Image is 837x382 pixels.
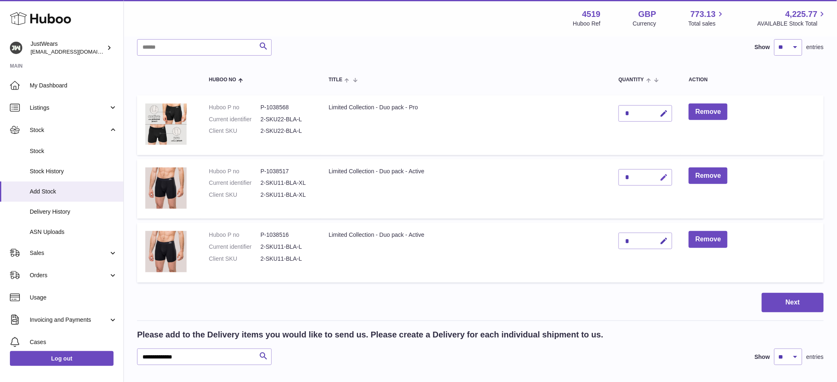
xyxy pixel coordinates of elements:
span: Cases [30,338,117,346]
span: Add Stock [30,188,117,196]
a: 4,225.77 AVAILABLE Stock Total [757,9,827,28]
div: JustWears [31,40,105,56]
label: Show [755,353,770,361]
span: AVAILABLE Stock Total [757,20,827,28]
span: Stock History [30,167,117,175]
span: Usage [30,294,117,302]
strong: 4519 [582,9,601,20]
span: Orders [30,271,109,279]
span: Stock [30,147,117,155]
h2: Please add to the Delivery items you would like to send us. Please create a Delivery for each ind... [137,329,603,340]
div: Huboo Ref [573,20,601,28]
span: Delivery History [30,208,117,216]
span: Total sales [688,20,725,28]
span: Invoicing and Payments [30,316,109,324]
span: Listings [30,104,109,112]
a: Log out [10,351,114,366]
img: internalAdmin-4519@internal.huboo.com [10,42,22,54]
span: My Dashboard [30,82,117,90]
div: Currency [633,20,657,28]
strong: GBP [638,9,656,20]
span: 773.13 [690,9,716,20]
span: ASN Uploads [30,228,117,236]
a: 773.13 Total sales [688,9,725,28]
span: Stock [30,126,109,134]
span: entries [806,353,824,361]
span: Sales [30,249,109,257]
span: [EMAIL_ADDRESS][DOMAIN_NAME] [31,48,121,55]
span: 4,225.77 [785,9,818,20]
